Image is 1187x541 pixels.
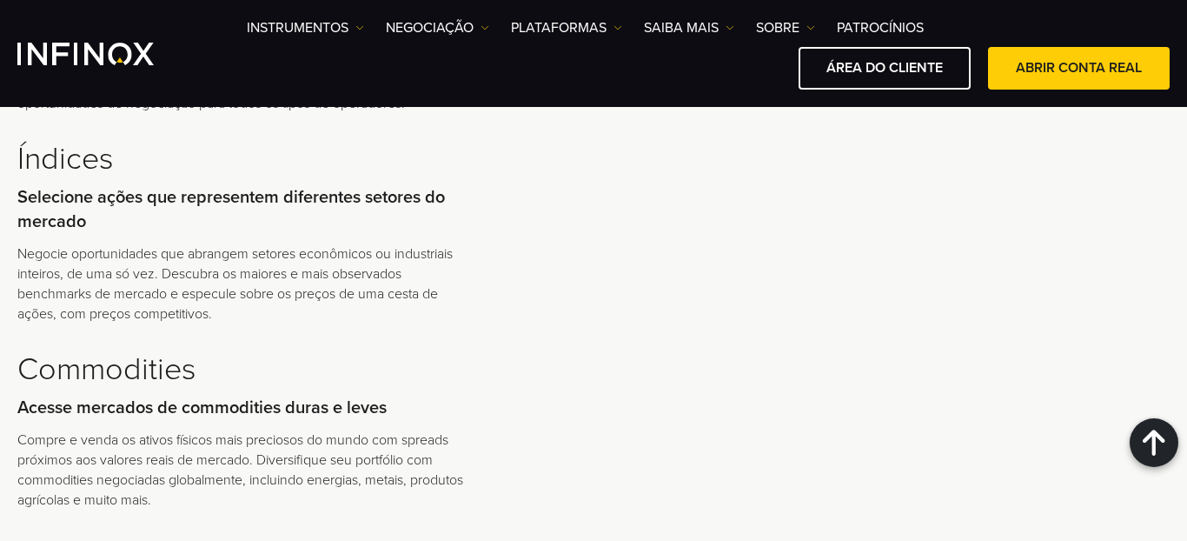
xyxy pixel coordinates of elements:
[386,17,489,38] a: NEGOCIAÇÃO
[17,34,478,114] p: Com a INFINOX, você pode comprar e vender mais de 45 pares de moedas - principais, secundárias e ...
[17,397,387,417] strong: Acesse mercados de commodities duras e leves
[17,137,478,182] h2: Índices
[17,244,478,324] p: Negocie oportunidades que abrangem setores econômicos ou industriais inteiros, de uma só vez. Des...
[756,17,815,38] a: SOBRE
[837,17,924,38] a: Patrocínios
[988,47,1170,90] a: ABRIR CONTA REAL
[799,47,971,90] a: ÁREA DO CLIENTE
[511,17,622,38] a: PLATAFORMAS
[17,187,445,232] strong: Selecione ações que representem diferentes setores do mercado
[17,347,478,392] h2: Commodities
[17,43,195,65] a: INFINOX Logo
[17,430,478,510] p: Compre e venda os ativos físicos mais preciosos do mundo com spreads próximos aos valores reais d...
[247,17,364,38] a: Instrumentos
[644,17,734,38] a: Saiba mais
